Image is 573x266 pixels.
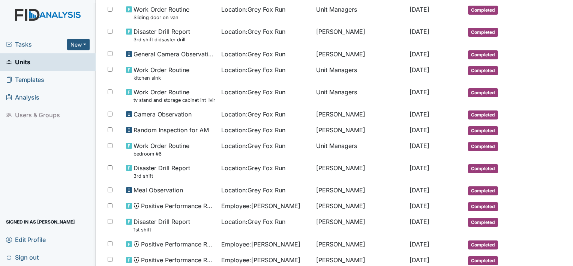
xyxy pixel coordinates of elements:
[221,125,285,135] span: Location : Grey Fox Run
[313,107,406,122] td: [PERSON_NAME]
[409,256,429,264] span: [DATE]
[133,125,209,135] span: Random Inspection for AM
[6,251,39,263] span: Sign out
[141,201,215,210] span: Positive Performance Review
[67,39,90,50] button: New
[133,226,190,233] small: 1st shift
[409,50,429,58] span: [DATE]
[221,163,285,172] span: Location : Grey Fox Run
[221,201,300,210] span: Employee : [PERSON_NAME]
[221,27,285,36] span: Location : Grey Fox Run
[221,65,285,74] span: Location : Grey Fox Run
[313,214,406,236] td: [PERSON_NAME]
[313,2,406,24] td: Unit Managers
[221,141,285,150] span: Location : Grey Fox Run
[221,110,285,119] span: Location : Grey Fox Run
[221,5,285,14] span: Location : Grey Fox Run
[468,240,498,249] span: Completed
[6,216,75,228] span: Signed in as [PERSON_NAME]
[313,198,406,214] td: [PERSON_NAME]
[468,88,498,97] span: Completed
[133,5,189,21] span: Work Order Routine Sliding door on van
[133,50,215,59] span: General Camera Observation
[221,88,285,97] span: Location : Grey Fox Run
[133,88,215,104] span: Work Order Routine tv stand and storage cabinet int living room and dinning room
[313,24,406,46] td: [PERSON_NAME]
[133,74,189,82] small: kitchen sink
[468,164,498,173] span: Completed
[468,186,498,195] span: Completed
[409,88,429,96] span: [DATE]
[409,66,429,74] span: [DATE]
[468,202,498,211] span: Completed
[313,62,406,85] td: Unit Managers
[313,237,406,252] td: [PERSON_NAME]
[6,92,39,103] span: Analysis
[221,240,300,249] span: Employee : [PERSON_NAME]
[313,138,406,160] td: Unit Managers
[409,218,429,225] span: [DATE]
[141,255,215,264] span: Positive Performance Review
[409,6,429,13] span: [DATE]
[409,28,429,35] span: [DATE]
[409,202,429,210] span: [DATE]
[221,255,300,264] span: Employee : [PERSON_NAME]
[409,110,429,118] span: [DATE]
[133,27,190,43] span: Disaster Drill Report 3rd shift didsaster drill
[468,256,498,265] span: Completed
[468,110,498,119] span: Completed
[133,36,190,43] small: 3rd shift didsaster drill
[468,126,498,135] span: Completed
[133,14,189,21] small: Sliding door on van
[409,164,429,172] span: [DATE]
[133,217,190,233] span: Disaster Drill Report 1st shift
[221,217,285,226] span: Location : Grey Fox Run
[133,141,189,157] span: Work Order Routine bedroom #6
[313,160,406,183] td: [PERSON_NAME]
[133,172,190,180] small: 3rd shift
[409,186,429,194] span: [DATE]
[468,28,498,37] span: Completed
[133,186,183,195] span: Meal Observation
[313,47,406,62] td: [PERSON_NAME]
[409,142,429,150] span: [DATE]
[6,56,30,68] span: Units
[221,50,285,59] span: Location : Grey Fox Run
[468,218,498,227] span: Completed
[133,163,190,180] span: Disaster Drill Report 3rd shift
[141,240,215,249] span: Positive Performance Review
[468,50,498,59] span: Completed
[221,186,285,195] span: Location : Grey Fox Run
[6,40,67,49] a: Tasks
[313,85,406,107] td: Unit Managers
[409,240,429,248] span: [DATE]
[6,234,46,245] span: Edit Profile
[468,6,498,15] span: Completed
[133,97,215,104] small: tv stand and storage cabinet int living room and dinning room
[313,183,406,198] td: [PERSON_NAME]
[468,66,498,75] span: Completed
[133,65,189,82] span: Work Order Routine kitchen sink
[468,142,498,151] span: Completed
[409,126,429,134] span: [DATE]
[133,110,192,119] span: Camera Observation
[6,74,44,86] span: Templates
[133,150,189,157] small: bedroom #6
[313,122,406,138] td: [PERSON_NAME]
